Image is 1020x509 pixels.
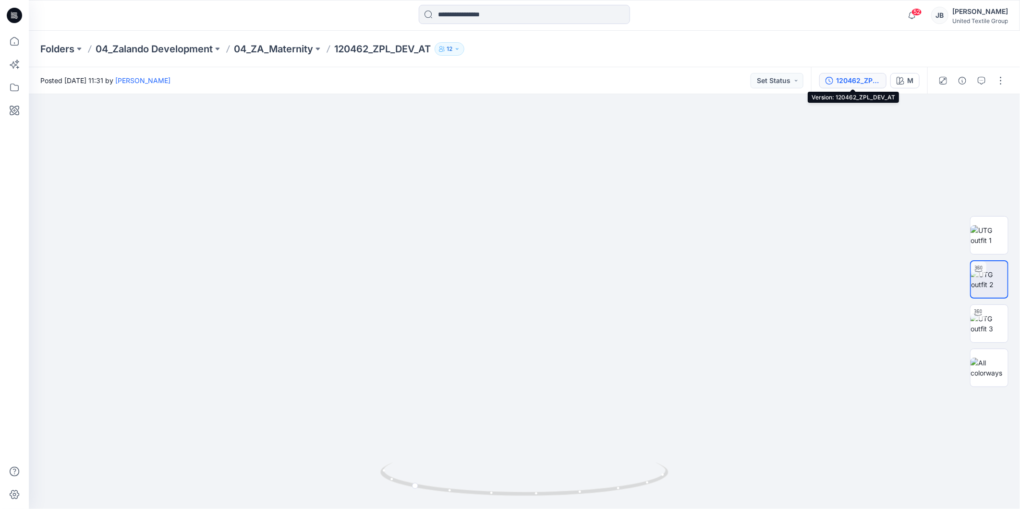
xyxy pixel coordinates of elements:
[40,75,170,85] span: Posted [DATE] 11:31 by
[955,73,970,88] button: Details
[971,314,1008,334] img: UTG outfit 3
[952,6,1008,17] div: [PERSON_NAME]
[931,7,948,24] div: JB
[334,42,431,56] p: 120462_ZPL_DEV_AT
[836,75,880,86] div: 120462_ZPL_DEV_AT
[435,42,464,56] button: 12
[890,73,920,88] button: M
[40,42,74,56] a: Folders
[819,73,886,88] button: 120462_ZPL_DEV_AT
[115,76,170,85] a: [PERSON_NAME]
[971,269,1008,290] img: UTG outfit 2
[952,17,1008,24] div: United Textile Group
[971,225,1008,245] img: UTG outfit 1
[447,44,452,54] p: 12
[907,75,913,86] div: M
[96,42,213,56] a: 04_Zalando Development
[971,358,1008,378] img: All colorways
[911,8,922,16] span: 52
[234,42,313,56] a: 04_ZA_Maternity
